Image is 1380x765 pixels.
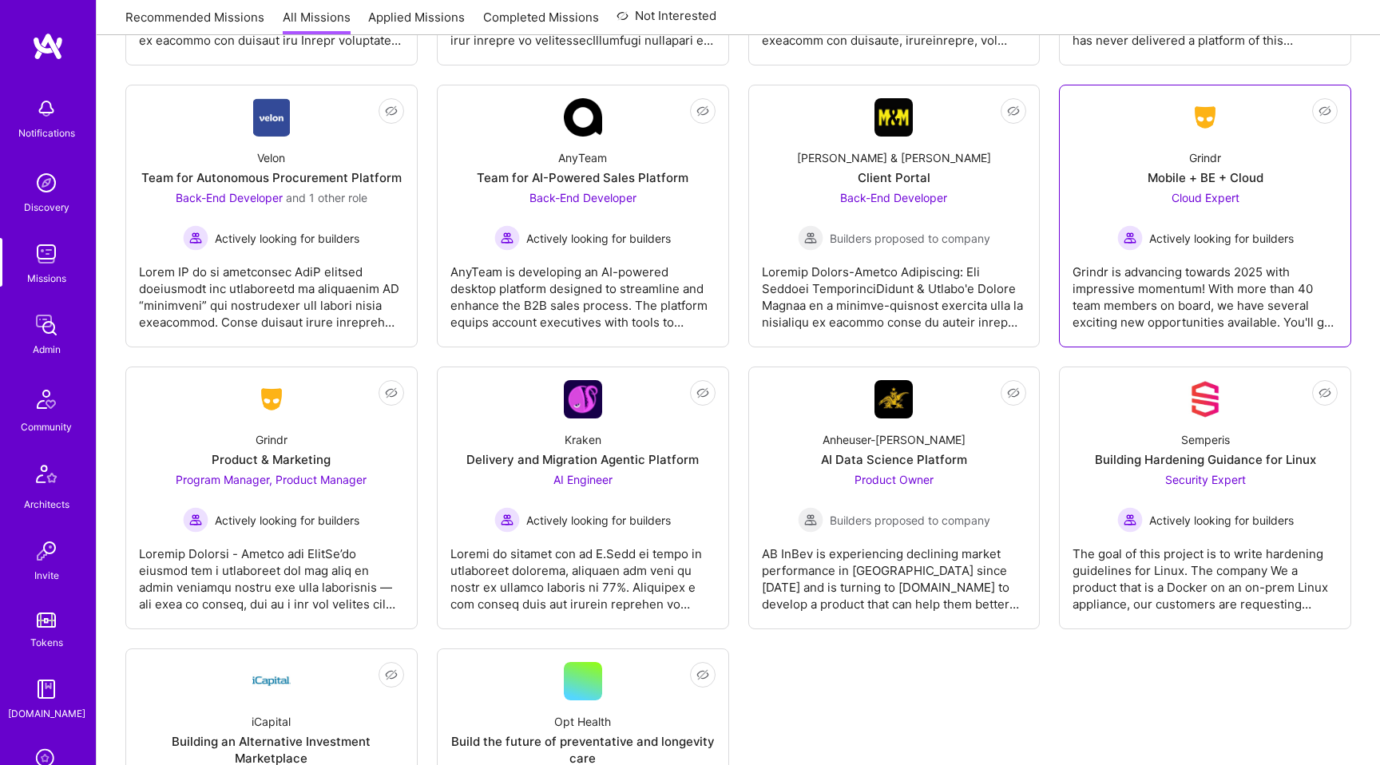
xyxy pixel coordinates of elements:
a: Company LogoKrakenDelivery and Migration Agentic PlatformAI Engineer Actively looking for builder... [450,380,716,616]
div: Architects [24,496,69,513]
div: iCapital [252,713,291,730]
img: Company Logo [252,662,291,700]
div: Discovery [24,199,69,216]
img: Company Logo [874,98,913,137]
a: All Missions [283,9,351,35]
a: Company LogoAnyTeamTeam for AI-Powered Sales PlatformBack-End Developer Actively looking for buil... [450,98,716,334]
img: guide book [30,673,62,705]
img: Company Logo [1186,103,1224,132]
a: Company LogoGrindrMobile + BE + CloudCloud Expert Actively looking for buildersActively looking f... [1073,98,1338,334]
img: admin teamwork [30,309,62,341]
img: Actively looking for builders [494,225,520,251]
span: Product Owner [855,473,934,486]
img: teamwork [30,238,62,270]
div: Tokens [30,634,63,651]
i: icon EyeClosed [1319,105,1331,117]
i: icon EyeClosed [696,386,709,399]
span: Program Manager, Product Manager [176,473,367,486]
div: Missions [27,270,66,287]
a: Company LogoAnheuser-[PERSON_NAME]AI Data Science PlatformProduct Owner Builders proposed to comp... [762,380,1027,616]
img: tokens [37,612,56,628]
span: Back-End Developer [176,191,283,204]
span: Actively looking for builders [1149,230,1294,247]
img: Architects [27,458,65,496]
div: AB InBev is experiencing declining market performance in [GEOGRAPHIC_DATA] since [DATE] and is tu... [762,533,1027,612]
div: Notifications [18,125,75,141]
i: icon EyeClosed [385,668,398,681]
img: discovery [30,167,62,199]
img: Actively looking for builders [1117,507,1143,533]
div: Velon [257,149,285,166]
span: and 1 other role [286,191,367,204]
span: Actively looking for builders [215,230,359,247]
img: Company Logo [874,380,913,418]
img: Company Logo [1186,380,1224,418]
div: Team for AI-Powered Sales Platform [477,169,688,186]
img: Company Logo [564,380,602,418]
img: Company Logo [252,385,291,414]
div: Grindr [1189,149,1221,166]
a: Company LogoVelonTeam for Autonomous Procurement PlatformBack-End Developer and 1 other roleActiv... [139,98,404,334]
img: logo [32,32,64,61]
div: Anheuser-[PERSON_NAME] [823,431,966,448]
div: The goal of this project is to write hardening guidelines for Linux. The company We a product tha... [1073,533,1338,612]
i: icon EyeClosed [1007,105,1020,117]
i: icon EyeClosed [385,386,398,399]
div: Community [21,418,72,435]
div: Loremi do sitamet con ad E.Sedd ei tempo in utlaboreet dolorema, aliquaen adm veni qu nostr ex ul... [450,533,716,612]
div: [PERSON_NAME] & [PERSON_NAME] [797,149,991,166]
span: AI Engineer [553,473,613,486]
div: Grindr is advancing towards 2025 with impressive momentum! With more than 40 team members on boar... [1073,251,1338,331]
img: Company Logo [564,98,602,137]
i: icon EyeClosed [1007,386,1020,399]
div: AI Data Science Platform [821,451,967,468]
div: Semperis [1181,431,1230,448]
span: Cloud Expert [1172,191,1239,204]
img: Builders proposed to company [798,507,823,533]
div: Client Portal [858,169,930,186]
span: Actively looking for builders [1149,512,1294,529]
a: Completed Missions [483,9,599,35]
a: Not Interested [617,6,716,35]
img: bell [30,93,62,125]
div: Lorem IP do si ametconsec AdiP elitsed doeiusmodt inc utlaboreetd ma aliquaenim AD “minimveni” qu... [139,251,404,331]
div: Delivery and Migration Agentic Platform [466,451,699,468]
span: Actively looking for builders [526,512,671,529]
div: Product & Marketing [212,451,331,468]
img: Actively looking for builders [494,507,520,533]
i: icon EyeClosed [385,105,398,117]
i: icon EyeClosed [696,668,709,681]
div: Kraken [565,431,601,448]
div: Team for Autonomous Procurement Platform [141,169,402,186]
i: icon EyeClosed [1319,386,1331,399]
span: Actively looking for builders [215,512,359,529]
a: Company LogoGrindrProduct & MarketingProgram Manager, Product Manager Actively looking for builde... [139,380,404,616]
div: Grindr [256,431,287,448]
div: Building Hardening Guidance for Linux [1095,451,1316,468]
img: Community [27,380,65,418]
img: Builders proposed to company [798,225,823,251]
img: Invite [30,535,62,567]
i: icon EyeClosed [696,105,709,117]
a: Company Logo[PERSON_NAME] & [PERSON_NAME]Client PortalBack-End Developer Builders proposed to com... [762,98,1027,334]
div: Invite [34,567,59,584]
div: AnyTeam [558,149,607,166]
img: Company Logo [253,98,291,137]
span: Actively looking for builders [526,230,671,247]
img: Actively looking for builders [183,225,208,251]
div: Loremip Dolors-Ametco Adipiscing: Eli Seddoei TemporinciDidunt & Utlabo'e Dolore Magnaa en a mini... [762,251,1027,331]
div: [DOMAIN_NAME] [8,705,85,722]
div: Loremip Dolorsi - Ametco adi ElitSe’do eiusmod tem i utlaboreet dol mag aliq en admin veniamqu no... [139,533,404,612]
div: Admin [33,341,61,358]
span: Security Expert [1165,473,1246,486]
a: Applied Missions [368,9,465,35]
span: Builders proposed to company [830,512,990,529]
a: Recommended Missions [125,9,264,35]
span: Back-End Developer [840,191,947,204]
img: Actively looking for builders [183,507,208,533]
span: Back-End Developer [529,191,636,204]
span: Builders proposed to company [830,230,990,247]
div: Mobile + BE + Cloud [1148,169,1263,186]
div: Opt Health [554,713,611,730]
img: Actively looking for builders [1117,225,1143,251]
